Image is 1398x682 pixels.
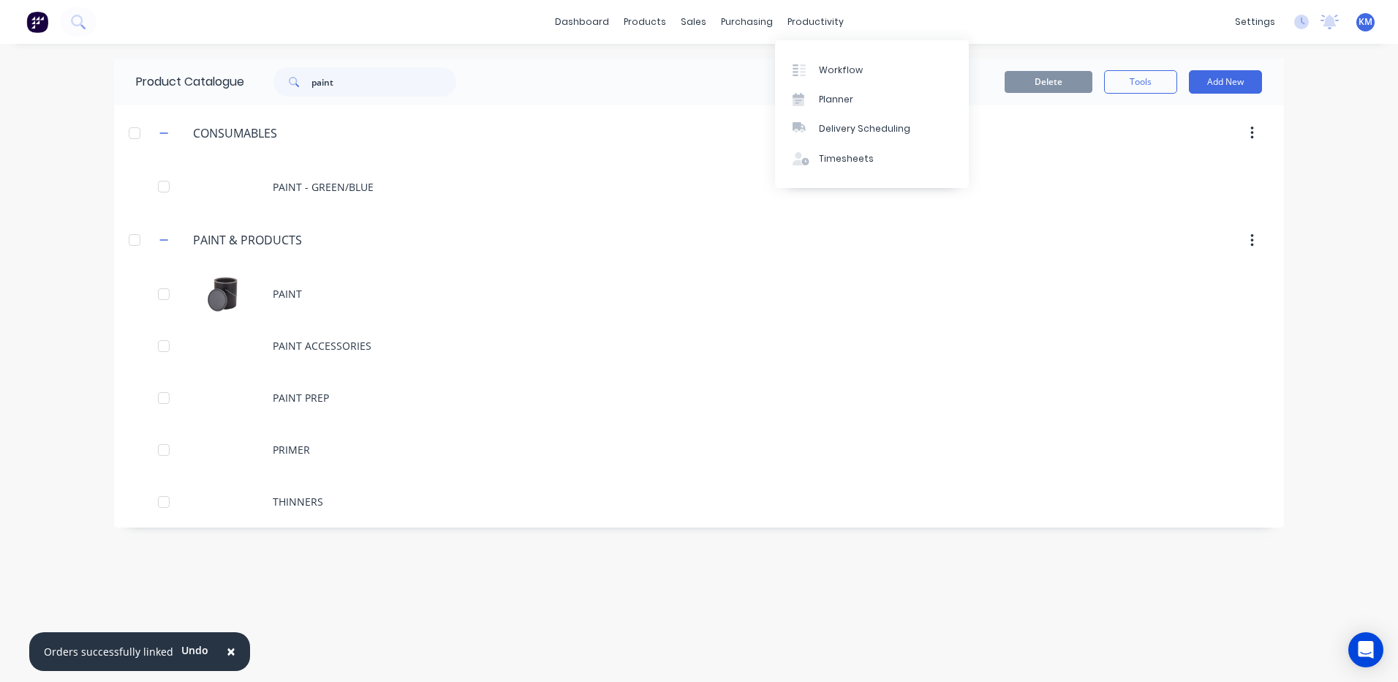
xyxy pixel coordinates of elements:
[1348,632,1383,667] div: Open Intercom Messenger
[673,11,714,33] div: sales
[819,93,853,106] div: Planner
[114,424,1284,476] div: PRIMER
[44,644,173,659] div: Orders successfully linked
[193,124,366,142] input: Enter category name
[775,55,969,84] a: Workflow
[114,476,1284,528] div: THINNERS
[193,231,366,249] input: Enter category name
[819,122,910,135] div: Delivery Scheduling
[616,11,673,33] div: products
[114,320,1284,372] div: PAINT ACCESSORIES
[114,372,1284,424] div: PAINT PREP
[714,11,780,33] div: purchasing
[227,641,235,662] span: ×
[1104,70,1177,94] button: Tools
[311,67,456,97] input: Search...
[26,11,48,33] img: Factory
[775,114,969,143] a: Delivery Scheduling
[1359,15,1372,29] span: KM
[775,144,969,173] a: Timesheets
[819,152,874,165] div: Timesheets
[114,268,1284,320] div: PAINTPAINT
[819,64,863,77] div: Workflow
[114,59,244,105] div: Product Catalogue
[780,11,851,33] div: productivity
[212,634,250,670] button: Close
[1189,70,1262,94] button: Add New
[775,85,969,114] a: Planner
[548,11,616,33] a: dashboard
[1005,71,1092,93] button: Delete
[1228,11,1282,33] div: settings
[114,161,1284,213] div: PAINT - GREEN/BLUE
[173,640,216,662] button: Undo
